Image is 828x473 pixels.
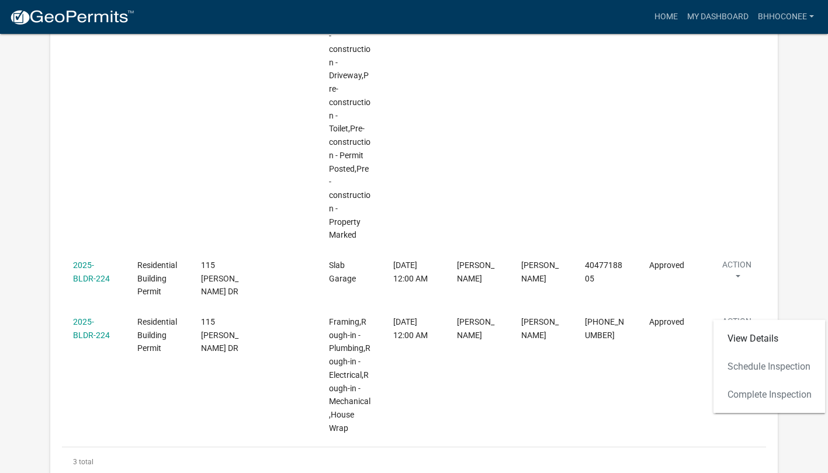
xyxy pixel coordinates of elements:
[649,260,684,270] span: Approved
[713,325,826,353] a: View Details
[393,317,428,340] span: 10/14/2025, 12:00 AM
[73,260,110,283] a: 2025-BLDR-224
[457,260,494,283] span: Michele Rivera
[713,315,761,345] button: Action
[683,6,753,28] a: My Dashboard
[73,317,110,340] a: 2025-BLDR-224
[329,317,370,433] span: Framing,Rough-in - Plumbing,Rough-in - Electrical,Rough-in - Mechanical,House Wrap
[329,260,356,283] span: Slab Garage
[521,317,559,340] span: Josh Clark
[585,317,624,340] span: 404-771-8805
[585,260,622,283] span: 4047718805
[521,260,559,283] span: Josh Clark
[201,260,238,297] span: 115 ELLMAN DR
[201,317,238,353] span: 115 ELLMAN DR
[753,6,819,28] a: BHHOconee
[137,260,177,297] span: Residential Building Permit
[713,259,761,288] button: Action
[650,6,683,28] a: Home
[649,317,684,326] span: Approved
[137,317,177,353] span: Residential Building Permit
[713,320,826,413] div: Action
[457,317,494,340] span: Michele Rivera
[393,260,428,283] span: 09/16/2025, 12:00 AM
